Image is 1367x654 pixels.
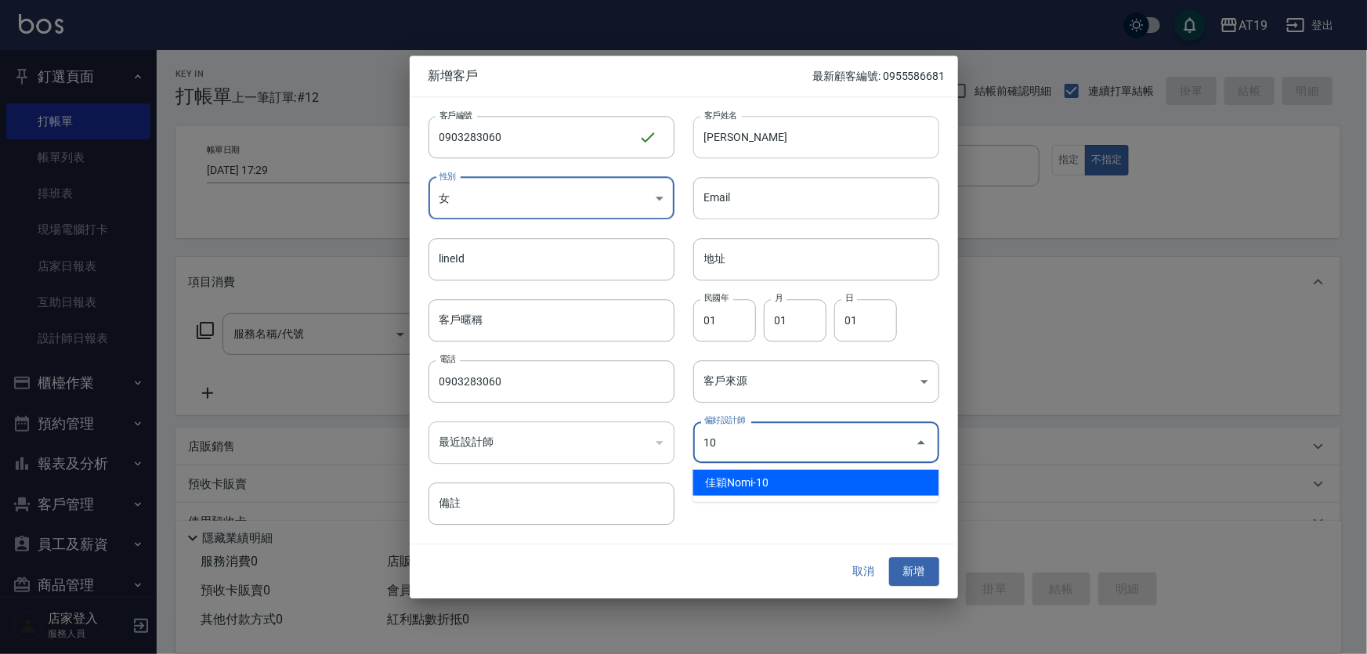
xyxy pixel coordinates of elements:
p: 最新顧客編號: 0955586681 [812,68,945,85]
label: 電話 [439,353,456,365]
li: 佳穎Nomi-10 [693,470,939,496]
label: 偏好設計師 [704,414,745,426]
label: 性別 [439,170,456,182]
label: 月 [775,292,783,304]
label: 民國年 [704,292,729,304]
label: 客戶姓名 [704,109,737,121]
button: Close [909,430,934,455]
span: 新增客戶 [429,68,813,84]
button: 新增 [889,558,939,587]
button: 取消 [839,558,889,587]
label: 日 [845,292,853,304]
div: 女 [429,177,674,219]
label: 客戶編號 [439,109,472,121]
